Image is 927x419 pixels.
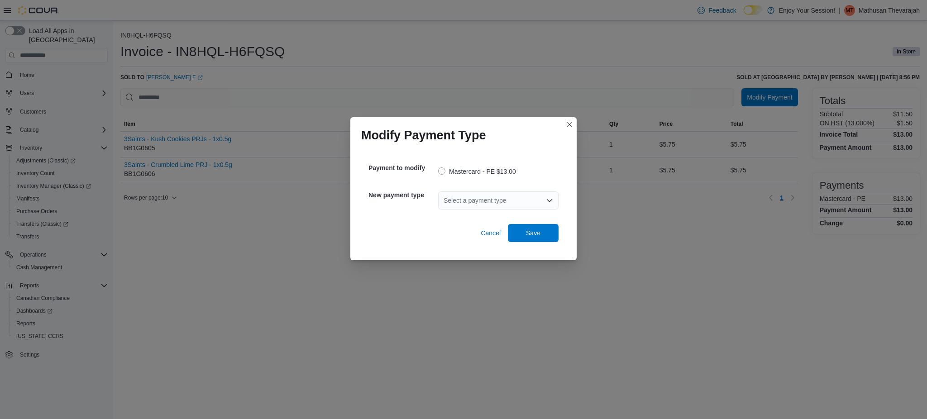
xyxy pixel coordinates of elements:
[368,159,436,177] h5: Payment to modify
[444,195,444,206] input: Accessible screen reader label
[526,229,540,238] span: Save
[368,186,436,204] h5: New payment type
[481,229,501,238] span: Cancel
[438,166,516,177] label: Mastercard - PE $13.00
[564,119,575,130] button: Closes this modal window
[508,224,559,242] button: Save
[546,197,553,204] button: Open list of options
[361,128,486,143] h1: Modify Payment Type
[477,224,504,242] button: Cancel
